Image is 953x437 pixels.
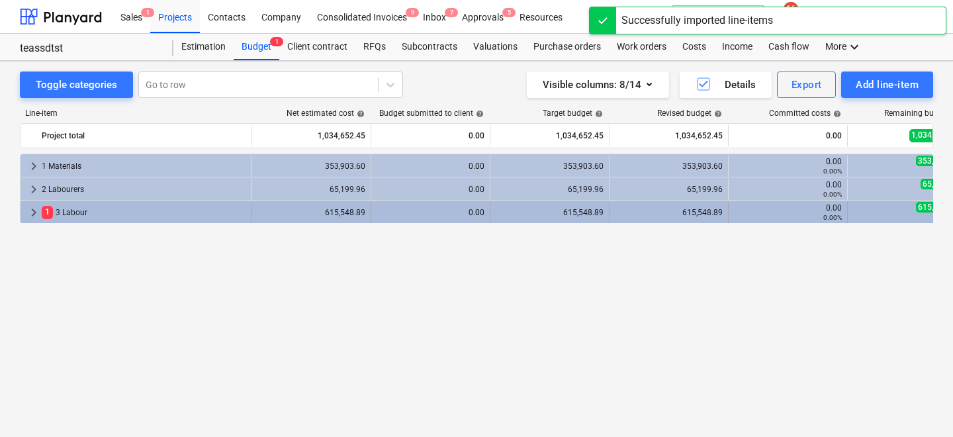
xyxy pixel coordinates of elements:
[42,202,246,223] div: 3 Labour
[234,34,279,60] a: Budget1
[841,72,933,98] button: Add line-item
[379,109,484,118] div: Budget submitted to client
[173,34,234,60] a: Estimation
[496,185,604,194] div: 65,199.96
[696,76,756,93] div: Details
[846,39,862,55] i: keyboard_arrow_down
[615,125,723,146] div: 1,034,652.45
[711,110,722,118] span: help
[823,168,842,175] small: 0.00%
[887,373,953,437] iframe: Chat Widget
[496,162,604,171] div: 353,903.60
[674,34,714,60] a: Costs
[377,125,484,146] div: 0.00
[287,109,365,118] div: Net estimated cost
[734,125,842,146] div: 0.00
[496,208,604,217] div: 615,548.89
[20,72,133,98] button: Toggle categories
[465,34,525,60] a: Valuations
[42,156,246,177] div: 1 Materials
[615,185,723,194] div: 65,199.96
[26,205,42,220] span: keyboard_arrow_right
[377,208,484,217] div: 0.00
[657,109,722,118] div: Revised budget
[279,34,355,60] a: Client contract
[257,208,365,217] div: 615,548.89
[592,110,603,118] span: help
[769,109,841,118] div: Committed costs
[377,185,484,194] div: 0.00
[377,162,484,171] div: 0.00
[502,8,516,17] span: 5
[141,8,154,17] span: 1
[42,206,53,218] span: 1
[734,203,842,222] div: 0.00
[823,214,842,221] small: 0.00%
[354,110,365,118] span: help
[856,76,919,93] div: Add line-item
[257,125,365,146] div: 1,034,652.45
[527,72,669,98] button: Visible columns:8/14
[817,34,870,60] div: More
[42,179,246,200] div: 2 Labourers
[714,34,760,60] a: Income
[760,34,817,60] a: Cash flow
[36,76,117,93] div: Toggle categories
[831,110,841,118] span: help
[473,110,484,118] span: help
[609,34,674,60] a: Work orders
[615,208,723,217] div: 615,548.89
[42,125,246,146] div: Project total
[543,76,653,93] div: Visible columns : 8/14
[543,109,603,118] div: Target budget
[257,185,365,194] div: 65,199.96
[270,37,283,46] span: 1
[355,34,394,60] a: RFQs
[445,8,458,17] span: 7
[777,72,837,98] button: Export
[734,157,842,175] div: 0.00
[26,181,42,197] span: keyboard_arrow_right
[394,34,465,60] a: Subcontracts
[26,158,42,174] span: keyboard_arrow_right
[680,72,772,98] button: Details
[621,13,773,28] div: Successfully imported line-items
[496,125,604,146] div: 1,034,652.45
[20,109,251,118] div: Line-item
[734,180,842,199] div: 0.00
[792,76,822,93] div: Export
[525,34,609,60] a: Purchase orders
[823,191,842,198] small: 0.00%
[257,162,365,171] div: 353,903.60
[234,34,279,60] div: Budget
[20,42,158,56] div: teassdtst
[406,8,419,17] span: 9
[615,162,723,171] div: 353,903.60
